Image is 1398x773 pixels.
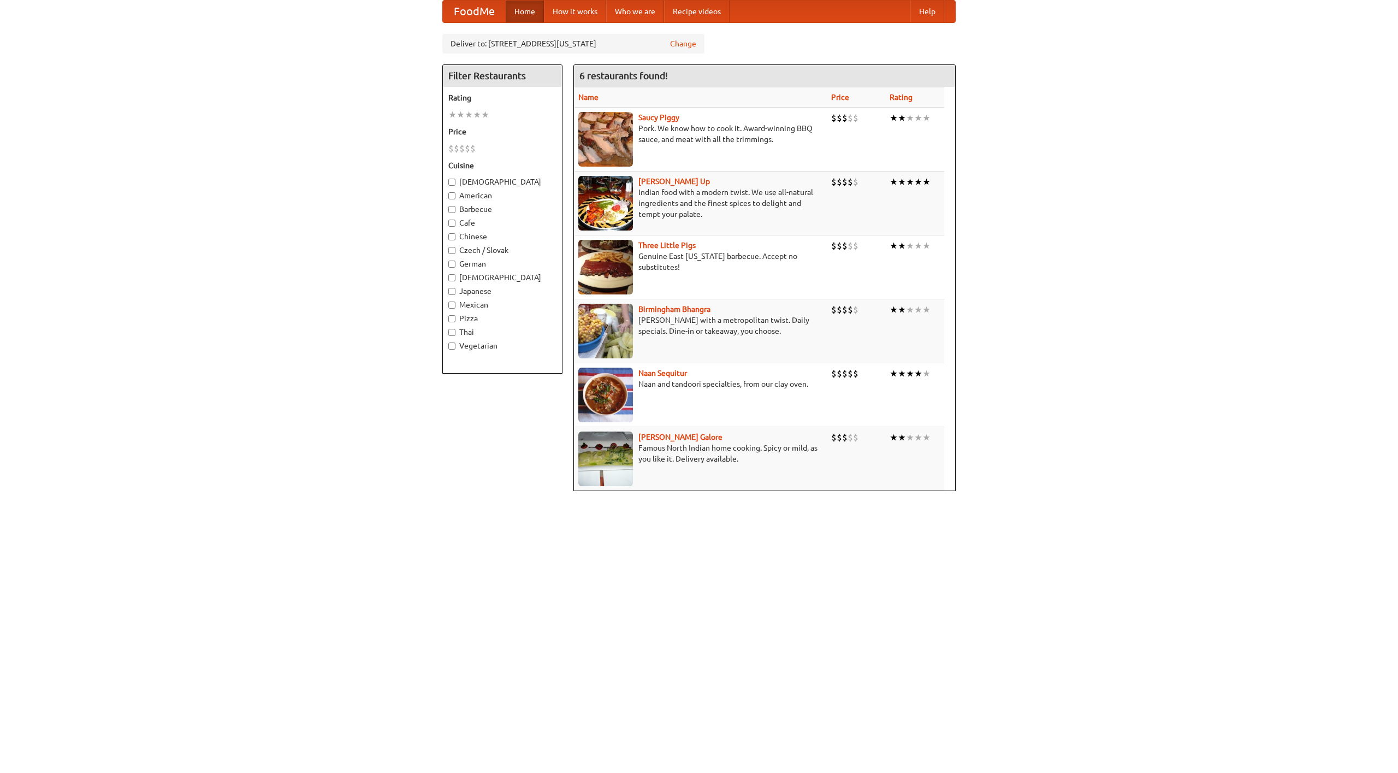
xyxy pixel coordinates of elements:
[448,217,556,228] label: Cafe
[578,315,822,337] p: [PERSON_NAME] with a metropolitan twist. Daily specials. Dine-in or takeaway, you choose.
[848,432,853,444] li: $
[606,1,664,22] a: Who we are
[578,93,599,102] a: Name
[848,176,853,188] li: $
[906,432,914,444] li: ★
[853,304,858,316] li: $
[898,304,906,316] li: ★
[465,109,473,121] li: ★
[638,177,710,186] a: [PERSON_NAME] Up
[638,305,710,314] b: Birmingham Bhangra
[837,432,842,444] li: $
[914,368,922,380] li: ★
[448,261,455,268] input: German
[898,368,906,380] li: ★
[910,1,944,22] a: Help
[578,304,633,358] img: bhangra.jpg
[853,240,858,252] li: $
[448,176,556,187] label: [DEMOGRAPHIC_DATA]
[906,240,914,252] li: ★
[448,204,556,215] label: Barbecue
[638,113,679,122] a: Saucy Piggy
[914,304,922,316] li: ★
[442,34,704,54] div: Deliver to: [STREET_ADDRESS][US_STATE]
[831,304,837,316] li: $
[853,176,858,188] li: $
[890,368,898,380] li: ★
[448,179,455,186] input: [DEMOGRAPHIC_DATA]
[443,65,562,87] h4: Filter Restaurants
[831,432,837,444] li: $
[914,112,922,124] li: ★
[448,192,455,199] input: American
[831,240,837,252] li: $
[454,143,459,155] li: $
[842,240,848,252] li: $
[837,112,842,124] li: $
[448,247,455,254] input: Czech / Slovak
[898,112,906,124] li: ★
[448,329,455,336] input: Thai
[670,38,696,49] a: Change
[638,241,696,250] a: Three Little Pigs
[922,368,931,380] li: ★
[922,176,931,188] li: ★
[578,442,822,464] p: Famous North Indian home cooking. Spicy or mild, as you like it. Delivery available.
[506,1,544,22] a: Home
[448,302,455,309] input: Mexican
[890,176,898,188] li: ★
[448,315,455,322] input: Pizza
[578,112,633,167] img: saucy.jpg
[831,93,849,102] a: Price
[448,286,556,297] label: Japanese
[448,272,556,283] label: [DEMOGRAPHIC_DATA]
[459,143,465,155] li: $
[898,432,906,444] li: ★
[664,1,730,22] a: Recipe videos
[848,368,853,380] li: $
[914,432,922,444] li: ★
[457,109,465,121] li: ★
[853,112,858,124] li: $
[448,190,556,201] label: American
[578,379,822,390] p: Naan and tandoori specialties, from our clay oven.
[448,126,556,137] h5: Price
[448,274,455,281] input: [DEMOGRAPHIC_DATA]
[544,1,606,22] a: How it works
[922,240,931,252] li: ★
[890,240,898,252] li: ★
[922,304,931,316] li: ★
[448,313,556,324] label: Pizza
[922,112,931,124] li: ★
[922,432,931,444] li: ★
[448,343,455,350] input: Vegetarian
[842,432,848,444] li: $
[837,304,842,316] li: $
[443,1,506,22] a: FoodMe
[578,432,633,486] img: currygalore.jpg
[906,112,914,124] li: ★
[906,368,914,380] li: ★
[914,176,922,188] li: ★
[578,176,633,231] img: curryup.jpg
[448,92,556,103] h5: Rating
[578,187,822,220] p: Indian food with a modern twist. We use all-natural ingredients and the finest spices to delight ...
[481,109,489,121] li: ★
[448,327,556,338] label: Thai
[842,368,848,380] li: $
[638,369,687,377] a: Naan Sequitur
[448,160,556,171] h5: Cuisine
[578,240,633,294] img: littlepigs.jpg
[848,304,853,316] li: $
[638,433,722,441] a: [PERSON_NAME] Galore
[448,109,457,121] li: ★
[579,70,668,81] ng-pluralize: 6 restaurants found!
[448,231,556,242] label: Chinese
[448,299,556,310] label: Mexican
[890,304,898,316] li: ★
